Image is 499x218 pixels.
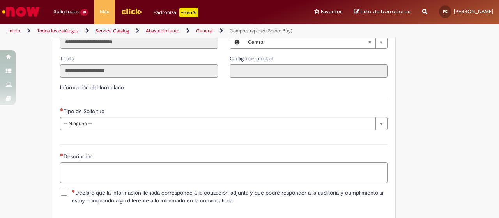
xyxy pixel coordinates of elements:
[60,64,218,78] input: Título
[60,153,64,156] span: Obligatorios
[248,36,368,48] span: Central
[1,4,41,19] img: ServiceNow
[53,8,79,16] span: Solicitudes
[64,153,94,160] span: Descripción
[146,28,179,34] a: Abastecimiento
[443,9,448,14] span: FC
[321,8,342,16] span: Favoritos
[96,28,129,34] a: Service Catalog
[60,55,75,62] label: Solo lectura: Título
[179,8,198,17] p: +GenAi
[72,189,388,204] span: Declaro que la información llenada corresponde a la cotización adjunta y que podré responder a la...
[121,5,142,17] img: click_logo_yellow_360x200.png
[6,24,327,38] ul: Rutas de acceso a la página
[154,8,198,17] div: Padroniza
[64,108,106,115] span: Tipo de Solicitud
[64,117,372,130] span: -- Ninguno --
[244,36,387,48] a: CentralBorrar campo Ubicación
[196,28,213,34] a: General
[230,28,292,34] a: Compras rápidas (Speed Buy)
[230,36,244,48] button: Ubicación, Vista previa de este registro Central
[354,8,411,16] a: Lista de borradores
[9,28,20,34] a: Inicio
[230,64,388,78] input: Codigo de unidad
[60,35,218,49] input: Correo electrónico
[454,8,493,15] span: [PERSON_NAME]
[60,162,388,183] textarea: Descripción
[364,36,375,48] abbr: Borrar campo Ubicación
[60,108,64,111] span: Obligatorios
[60,84,124,91] label: Información del formulario
[361,8,411,15] span: Lista de borradores
[80,9,88,16] span: 18
[72,190,75,193] span: Obligatorios
[230,55,274,62] label: Solo lectura: Codigo de unidad
[37,28,79,34] a: Todos los catálogos
[100,8,109,16] span: Más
